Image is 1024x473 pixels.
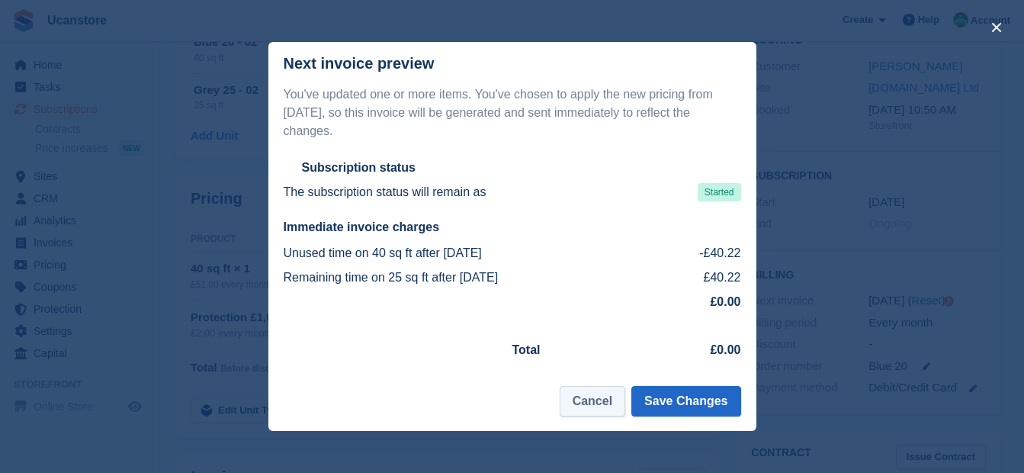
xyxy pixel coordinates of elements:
td: Unused time on 40 sq ft after [DATE] [284,241,667,265]
h2: Immediate invoice charges [284,220,741,235]
button: Save Changes [631,386,740,417]
td: Remaining time on 25 sq ft after [DATE] [284,265,667,290]
button: close [984,15,1009,40]
strong: £0.00 [710,343,740,356]
p: You've updated one or more items. You've chosen to apply the new pricing from [DATE], so this inv... [284,85,741,140]
strong: Total [512,343,541,356]
strong: £0.00 [710,295,740,308]
td: -£40.22 [667,241,741,265]
span: Started [698,183,741,201]
p: Next invoice preview [284,55,435,72]
p: The subscription status will remain as [284,183,486,201]
button: Cancel [560,386,625,417]
h2: Subscription status [302,160,416,175]
td: £40.22 [667,265,741,290]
